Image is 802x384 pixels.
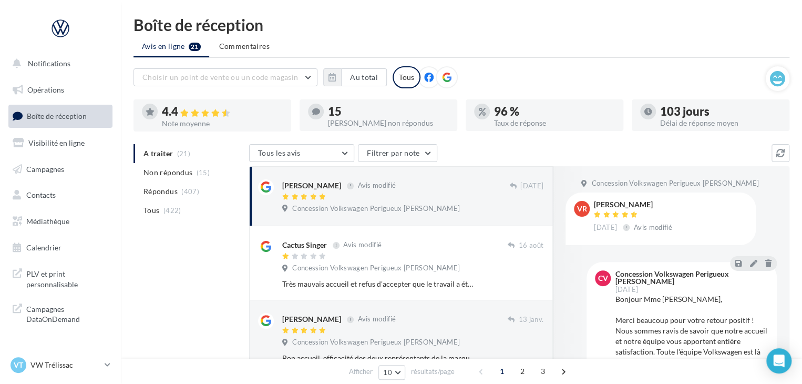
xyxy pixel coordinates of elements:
[197,168,210,177] span: (15)
[292,264,460,273] span: Concession Volkswagen Perigueux [PERSON_NAME]
[27,85,64,94] span: Opérations
[282,279,475,289] div: Très mauvais accueil et refus d'accepter que le travail a été mal fait... à moi de payer à nouvea...
[494,119,615,127] div: Taux de réponse
[282,353,475,363] div: Bon accueil, efficacité des deux représentants de la marque VW. Découverte du client, engagement,...
[358,144,437,162] button: Filtrer par note
[26,164,64,173] span: Campagnes
[162,120,283,127] div: Note moyenne
[6,79,115,101] a: Opérations
[577,204,587,214] span: vr
[323,68,387,86] button: Au total
[26,190,56,199] span: Contacts
[766,348,791,373] div: Open Intercom Messenger
[494,106,615,117] div: 96 %
[357,181,396,190] span: Avis modifié
[249,144,354,162] button: Tous les avis
[514,363,531,380] span: 2
[219,42,270,50] span: Commentaires
[383,368,392,377] span: 10
[6,210,115,233] a: Médiathèque
[343,241,382,249] span: Avis modifié
[349,367,373,377] span: Afficher
[6,132,115,154] a: Visibilité en ligne
[534,363,551,380] span: 3
[594,223,617,233] span: [DATE]
[26,243,61,252] span: Calendrier
[518,315,543,325] span: 13 janv.
[520,181,543,191] span: [DATE]
[411,367,455,377] span: résultats/page
[594,201,674,208] div: [PERSON_NAME]
[378,365,405,380] button: 10
[660,106,781,117] div: 103 jours
[6,105,115,127] a: Boîte de réception
[6,53,110,75] button: Notifications
[598,273,608,284] span: CV
[27,112,87,120] span: Boîte de réception
[591,179,759,188] span: Concession Volkswagen Perigueux [PERSON_NAME]
[6,184,115,206] a: Contacts
[393,66,420,88] div: Tous
[143,205,159,216] span: Tous
[519,241,543,250] span: 16 août
[26,217,69,226] span: Médiathèque
[328,119,449,127] div: [PERSON_NAME] non répondus
[6,158,115,180] a: Campagnes
[163,206,181,215] span: (422)
[8,355,112,375] a: VT VW Trélissac
[493,363,510,380] span: 1
[615,286,638,293] span: [DATE]
[142,73,298,82] span: Choisir un point de vente ou un code magasin
[26,302,108,325] span: Campagnes DataOnDemand
[6,298,115,329] a: Campagnes DataOnDemand
[328,106,449,117] div: 15
[181,187,199,196] span: (407)
[258,148,301,157] span: Tous les avis
[162,106,283,118] div: 4.4
[615,270,766,285] div: Concession Volkswagen Perigueux [PERSON_NAME]
[292,338,460,347] span: Concession Volkswagen Perigueux [PERSON_NAME]
[133,17,789,33] div: Boîte de réception
[282,180,341,191] div: [PERSON_NAME]
[341,68,387,86] button: Au total
[133,68,317,86] button: Choisir un point de vente ou un code magasin
[143,186,178,197] span: Répondus
[26,267,108,289] span: PLV et print personnalisable
[357,315,396,324] span: Avis modifié
[14,360,23,370] span: VT
[143,167,192,178] span: Non répondus
[282,314,341,325] div: [PERSON_NAME]
[282,240,327,250] div: Cactus Singer
[292,204,460,214] span: Concession Volkswagen Perigueux [PERSON_NAME]
[28,138,85,147] span: Visibilité en ligne
[6,237,115,259] a: Calendrier
[660,119,781,127] div: Délai de réponse moyen
[30,360,100,370] p: VW Trélissac
[6,262,115,294] a: PLV et print personnalisable
[28,59,70,68] span: Notifications
[634,223,672,231] span: Avis modifié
